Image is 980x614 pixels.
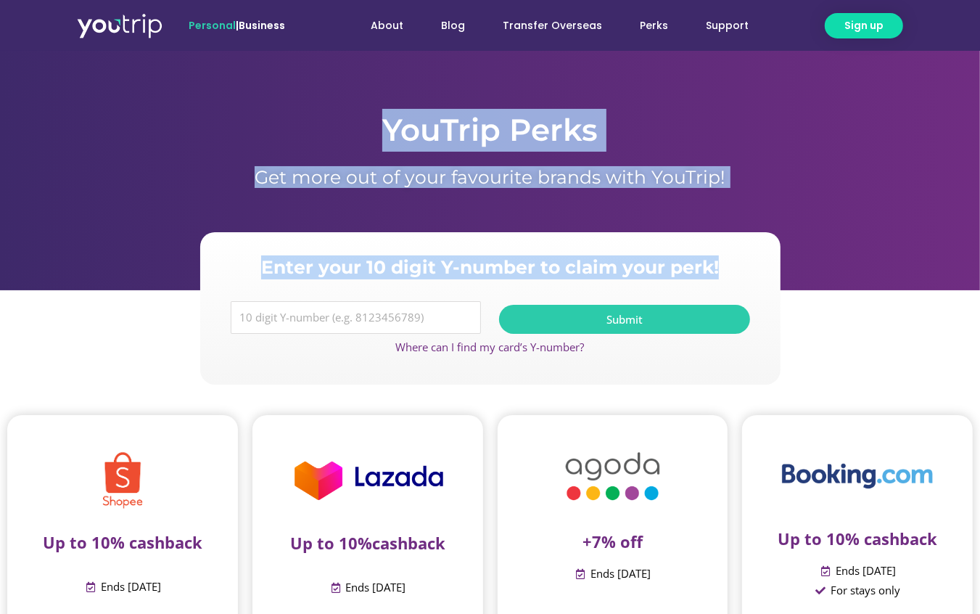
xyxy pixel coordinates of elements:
[189,18,236,33] span: Personal
[764,529,951,548] p: Up to 10% cashback
[372,532,445,554] span: cashback
[587,564,651,584] span: Ends [DATE]
[825,13,903,38] a: Sign up
[622,12,688,39] a: Perks
[189,18,285,33] span: |
[827,581,900,601] span: For stays only
[324,12,768,39] nav: Menu
[688,12,768,39] a: Support
[97,577,161,597] span: Ends [DATE]
[844,18,884,33] span: Sign up
[77,166,904,188] h1: Get more out of your favourite brands with YouTrip!
[519,532,707,551] p: +7% off
[485,12,622,39] a: Transfer Overseas
[832,561,896,581] span: Ends [DATE]
[290,532,372,554] span: Up to 10%
[353,12,423,39] a: About
[231,301,482,335] input: 10 digit Y-number (e.g. 8123456789)
[606,314,643,325] span: Submit
[423,12,485,39] a: Blog
[77,109,904,152] h1: YouTrip Perks
[223,255,757,279] h2: Enter your 10 digit Y-number to claim your perk!
[43,531,202,553] span: Up to 10% cashback
[396,340,585,354] a: Where can I find my card’s Y-number?
[499,305,750,334] button: Submit
[342,578,405,598] span: Ends [DATE]
[231,301,750,345] form: Y Number
[239,18,285,33] a: Business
